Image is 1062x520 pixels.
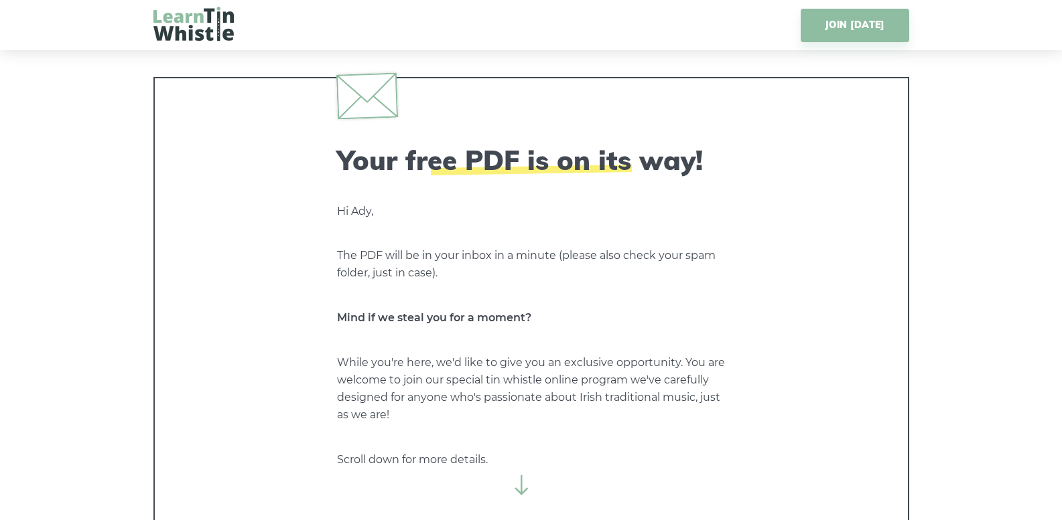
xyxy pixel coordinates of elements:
[337,451,726,468] p: Scroll down for more details.
[801,9,909,42] a: JOIN [DATE]
[336,72,397,119] img: envelope.svg
[337,354,726,424] p: While you're here, we'd like to give you an exclusive opportunity. You are welcome to join our sp...
[337,247,726,282] p: The PDF will be in your inbox in a minute (please also check your spam folder, just in case).
[337,311,531,324] strong: Mind if we steal you for a moment?
[337,203,726,220] p: Hi Ady,
[153,7,234,41] img: LearnTinWhistle.com
[337,144,726,176] h2: Your free PDF is on its way!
